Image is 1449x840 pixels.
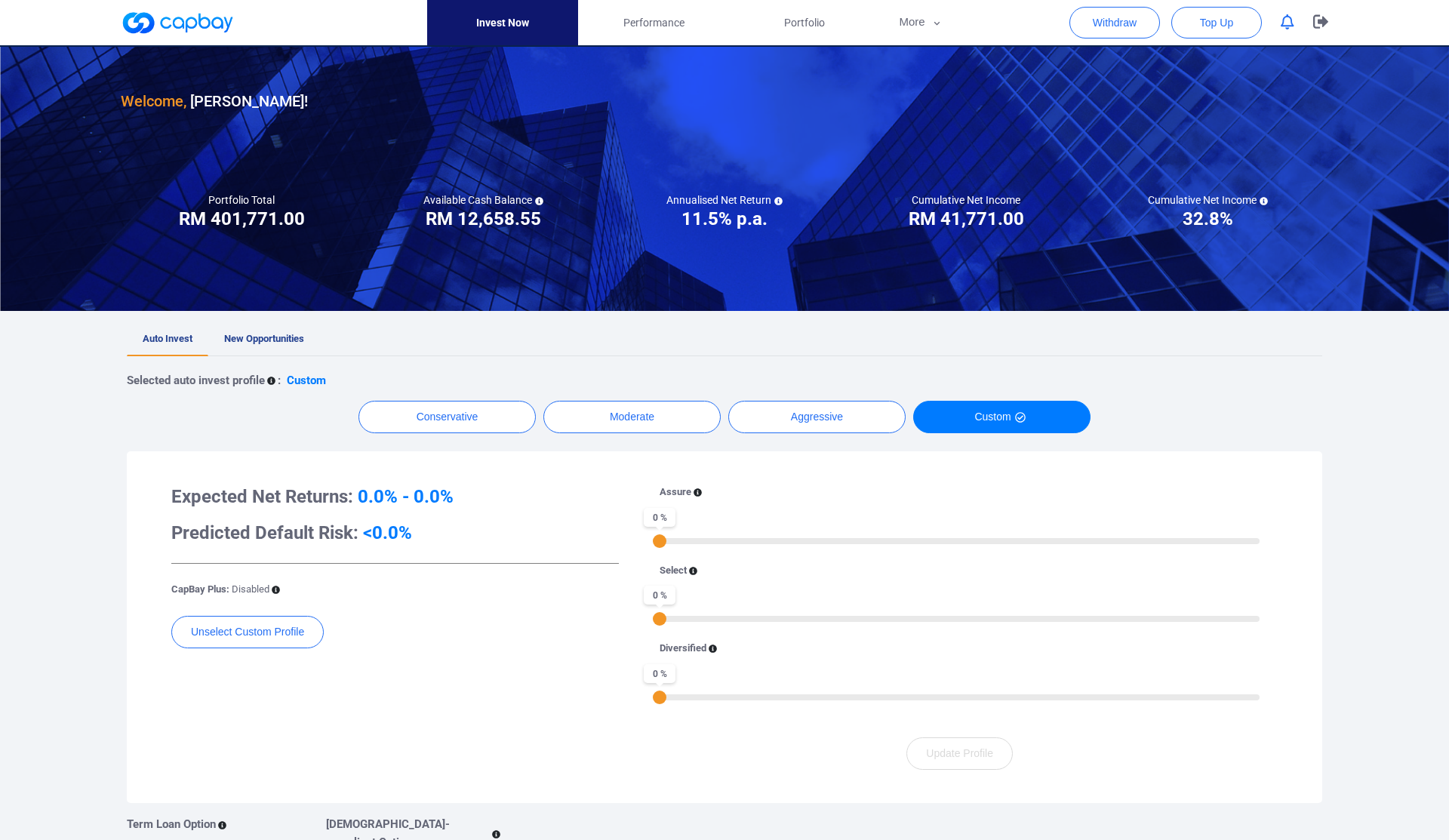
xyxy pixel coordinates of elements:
[644,664,675,683] span: 0 %
[623,14,685,31] span: Performance
[208,193,275,207] h5: Portfolio Total
[224,333,304,344] span: New Opportunities
[426,207,541,231] h3: RM 12,658.55
[681,207,768,231] h3: 11.5% p.a.
[358,401,536,433] button: Conservative
[363,522,412,543] span: <0.0%
[127,371,265,389] p: Selected auto invest profile
[121,92,186,110] span: Welcome,
[232,583,269,595] span: Disabled
[1183,207,1233,231] h3: 32.8%
[287,371,326,389] p: Custom
[909,207,1024,231] h3: RM 41,771.00
[728,401,906,433] button: Aggressive
[1069,7,1160,38] button: Withdraw
[127,815,216,833] p: Term Loan Option
[171,485,619,509] h3: Expected Net Returns:
[143,333,192,344] span: Auto Invest
[358,486,454,507] span: 0.0% - 0.0%
[1200,15,1233,30] span: Top Up
[784,14,825,31] span: Portfolio
[179,207,305,231] h3: RM 401,771.00
[912,193,1020,207] h5: Cumulative Net Income
[121,89,308,113] h3: [PERSON_NAME] !
[278,371,281,389] p: :
[644,586,675,605] span: 0 %
[543,401,721,433] button: Moderate
[171,521,619,545] h3: Predicted Default Risk:
[660,641,706,657] p: Diversified
[423,193,543,207] h5: Available Cash Balance
[1171,7,1262,38] button: Top Up
[666,193,783,207] h5: Annualised Net Return
[171,582,269,598] p: CapBay Plus:
[1148,193,1268,207] h5: Cumulative Net Income
[913,401,1091,433] button: Custom
[660,485,691,500] p: Assure
[660,563,687,579] p: Select
[644,508,675,527] span: 0 %
[171,616,324,648] button: Unselect Custom Profile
